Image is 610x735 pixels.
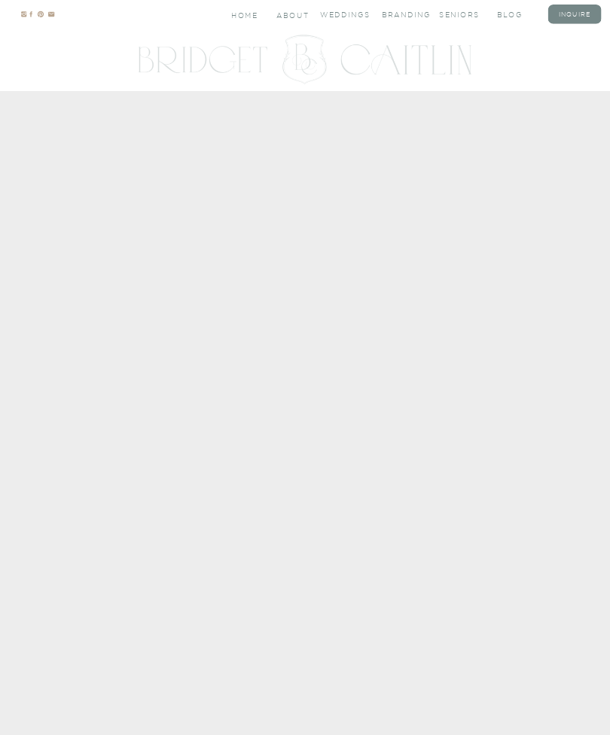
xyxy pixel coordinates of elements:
[497,10,538,18] a: blog
[320,10,361,18] a: Weddings
[439,10,480,18] a: seniors
[382,10,422,18] a: branding
[276,11,307,19] a: About
[231,11,259,19] a: Home
[554,10,595,18] a: inquire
